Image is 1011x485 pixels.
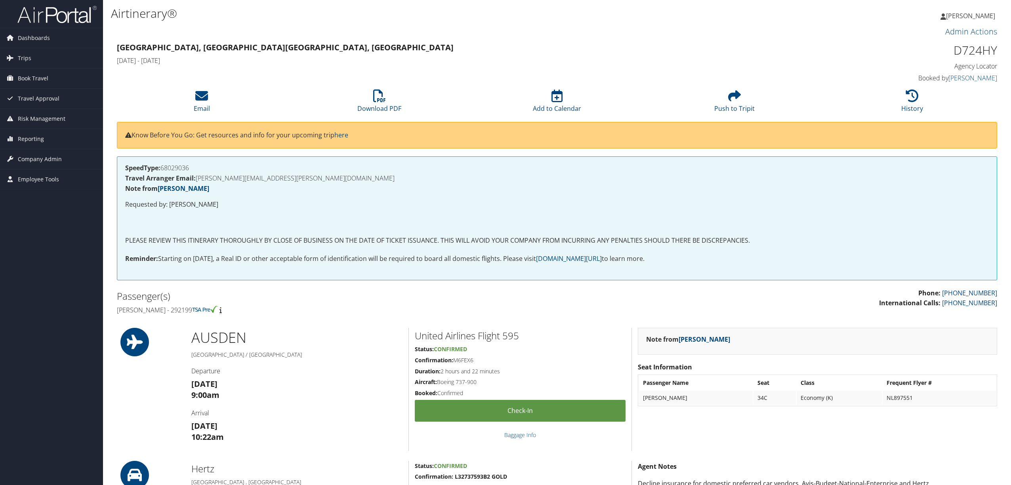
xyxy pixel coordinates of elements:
h5: 2 hours and 22 minutes [415,367,626,375]
strong: Seat Information [638,363,692,371]
strong: Confirmation: [415,356,453,364]
strong: Reminder: [125,254,158,263]
p: Know Before You Go: Get resources and info for your upcoming trip [125,130,989,141]
strong: Status: [415,462,434,470]
th: Seat [753,376,796,390]
h2: Hertz [191,462,402,475]
th: Frequent Flyer # [883,376,996,390]
span: Travel Approval [18,89,59,108]
img: tsa-precheck.png [192,306,218,313]
strong: [GEOGRAPHIC_DATA], [GEOGRAPHIC_DATA] [GEOGRAPHIC_DATA], [GEOGRAPHIC_DATA] [117,42,454,53]
a: Admin Actions [945,26,997,37]
h2: Passenger(s) [117,289,551,303]
strong: [DATE] [191,420,217,431]
td: NL897551 [883,391,996,405]
h1: AUS DEN [191,328,402,348]
th: Passenger Name [639,376,753,390]
h4: [PERSON_NAME][EMAIL_ADDRESS][PERSON_NAME][DOMAIN_NAME] [125,175,989,181]
p: Requested by: [PERSON_NAME] [125,200,989,210]
strong: Duration: [415,367,441,375]
a: [PHONE_NUMBER] [942,289,997,297]
span: [PERSON_NAME] [946,11,995,20]
span: Confirmed [434,462,467,470]
a: Download PDF [357,94,401,113]
a: [PERSON_NAME] [940,4,1003,28]
a: [PHONE_NUMBER] [942,299,997,307]
p: Starting on [DATE], a Real ID or other acceptable form of identification will be required to boar... [125,254,989,264]
span: Book Travel [18,68,48,88]
a: [DOMAIN_NAME][URL] [536,254,602,263]
h4: Arrival [191,409,402,417]
strong: [DATE] [191,378,217,389]
a: [PERSON_NAME] [158,184,209,193]
a: History [901,94,923,113]
img: airportal-logo.png [17,5,97,24]
h1: Airtinerary® [111,5,706,22]
span: Reporting [18,129,44,149]
h4: [PERSON_NAME] - 292199 [117,306,551,314]
a: Push to Tripit [714,94,755,113]
span: Trips [18,48,31,68]
a: [PERSON_NAME] [679,335,730,344]
h4: 68029036 [125,165,989,171]
a: [PERSON_NAME] [948,74,997,82]
strong: SpeedType: [125,164,160,172]
strong: Booked: [415,389,437,397]
h1: D724HY [786,42,997,59]
span: Dashboards [18,28,50,48]
span: Risk Management [18,109,65,129]
strong: 10:22am [191,432,224,442]
strong: Travel Arranger Email: [125,174,196,183]
a: Baggage Info [504,431,536,439]
th: Class [797,376,882,390]
strong: Note from [646,335,730,344]
h5: M6FEX6 [415,356,626,364]
strong: Phone: [918,289,940,297]
h4: [DATE] - [DATE] [117,56,774,65]
strong: International Calls: [879,299,940,307]
td: 34C [753,391,796,405]
a: Email [194,94,210,113]
strong: Confirmation: L32737593B2 GOLD [415,473,507,480]
h4: Booked by [786,74,997,82]
h2: United Airlines Flight 595 [415,329,626,342]
span: Company Admin [18,149,62,169]
h5: [GEOGRAPHIC_DATA] / [GEOGRAPHIC_DATA] [191,351,402,359]
span: Confirmed [434,345,467,353]
h5: Boeing 737-900 [415,378,626,386]
td: Economy (K) [797,391,882,405]
h5: Confirmed [415,389,626,397]
strong: Status: [415,345,434,353]
strong: Aircraft: [415,378,437,386]
h4: Agency Locator [786,62,997,70]
strong: 9:00am [191,390,219,400]
p: PLEASE REVIEW THIS ITINERARY THOROUGHLY BY CLOSE OF BUSINESS ON THE DATE OF TICKET ISSUANCE. THIS... [125,236,989,246]
a: Add to Calendar [533,94,581,113]
a: Check-in [415,400,626,422]
span: Employee Tools [18,169,59,189]
a: here [334,131,348,139]
td: [PERSON_NAME] [639,391,753,405]
h4: Departure [191,367,402,375]
strong: Agent Notes [638,462,677,471]
strong: Note from [125,184,209,193]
